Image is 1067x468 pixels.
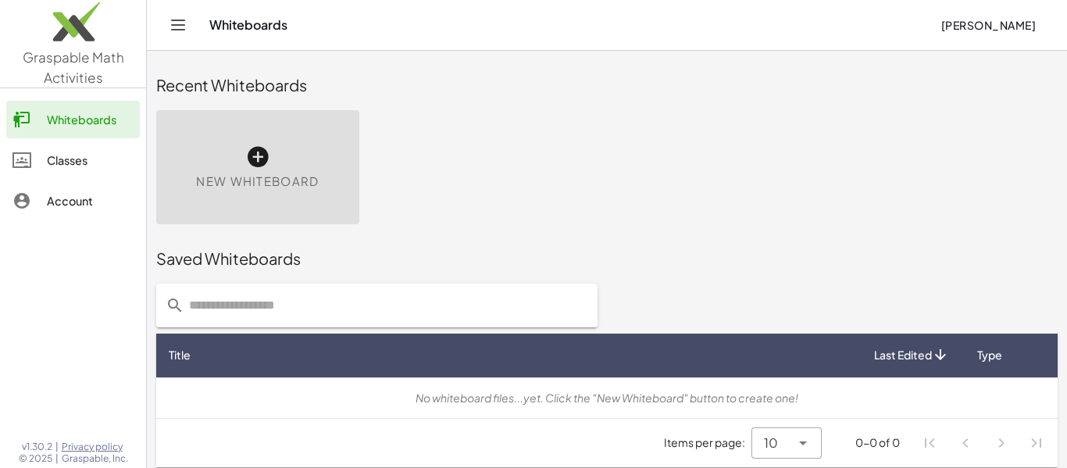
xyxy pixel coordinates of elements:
[6,101,140,138] a: Whiteboards
[169,390,1045,406] div: No whiteboard files...yet. Click the "New Whiteboard" button to create one!
[62,452,128,465] span: Graspable, Inc.
[166,13,191,38] button: Toggle navigation
[874,347,932,363] span: Last Edited
[19,452,52,465] span: © 2025
[169,347,191,363] span: Title
[166,296,184,315] i: prepended action
[6,141,140,179] a: Classes
[855,434,900,451] div: 0-0 of 0
[55,441,59,453] span: |
[196,173,319,191] span: New Whiteboard
[156,74,1058,96] div: Recent Whiteboards
[764,434,778,452] span: 10
[47,151,134,170] div: Classes
[6,182,140,220] a: Account
[664,434,751,451] span: Items per page:
[928,11,1048,39] button: [PERSON_NAME]
[55,452,59,465] span: |
[912,425,1055,461] nav: Pagination Navigation
[23,48,124,86] span: Graspable Math Activities
[977,347,1002,363] span: Type
[940,18,1036,32] span: [PERSON_NAME]
[22,441,52,453] span: v1.30.2
[47,110,134,129] div: Whiteboards
[47,191,134,210] div: Account
[62,441,128,453] a: Privacy policy
[156,248,1058,270] div: Saved Whiteboards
